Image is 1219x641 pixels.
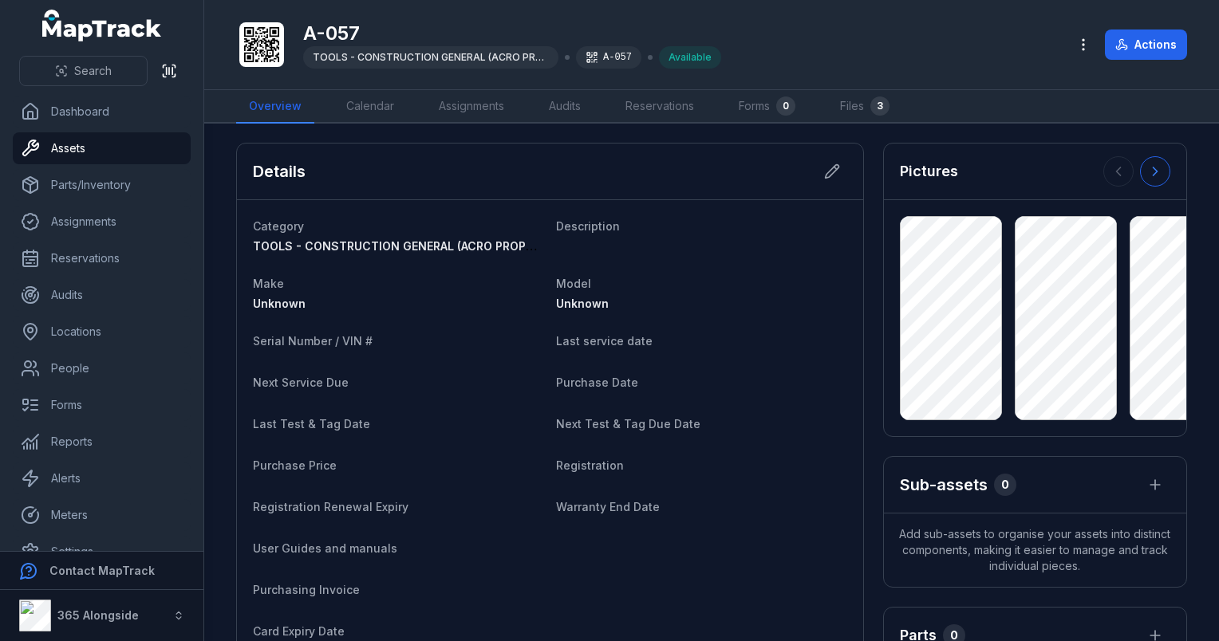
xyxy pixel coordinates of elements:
[776,96,795,116] div: 0
[556,417,700,431] span: Next Test & Tag Due Date
[13,499,191,531] a: Meters
[19,56,148,86] button: Search
[253,500,408,513] span: Registration Renewal Expiry
[13,316,191,348] a: Locations
[13,352,191,384] a: People
[13,96,191,128] a: Dashboard
[556,376,638,389] span: Purchase Date
[726,90,808,124] a: Forms0
[333,90,407,124] a: Calendar
[253,376,349,389] span: Next Service Due
[536,90,594,124] a: Audits
[13,169,191,201] a: Parts/Inventory
[253,624,345,638] span: Card Expiry Date
[253,277,284,290] span: Make
[613,90,707,124] a: Reservations
[253,583,360,596] span: Purchasing Invoice
[253,541,397,555] span: User Guides and manuals
[253,219,304,233] span: Category
[884,513,1186,587] span: Add sub-assets to organise your assets into distinct components, making it easier to manage and t...
[13,426,191,458] a: Reports
[659,46,721,69] div: Available
[13,132,191,164] a: Assets
[57,608,139,622] strong: 365 Alongside
[556,458,624,472] span: Registration
[994,474,1016,496] div: 0
[49,564,155,577] strong: Contact MapTrack
[426,90,517,124] a: Assignments
[253,160,306,183] h2: Details
[253,334,373,348] span: Serial Number / VIN #
[42,10,162,41] a: MapTrack
[13,242,191,274] a: Reservations
[13,206,191,238] a: Assignments
[253,417,370,431] span: Last Test & Tag Date
[556,297,609,310] span: Unknown
[13,462,191,494] a: Alerts
[253,458,337,472] span: Purchase Price
[556,500,660,513] span: Warranty End Date
[313,51,657,63] span: TOOLS - CONSTRUCTION GENERAL (ACRO PROPS, HAND TOOLS, ETC)
[13,536,191,568] a: Settings
[13,279,191,311] a: Audits
[556,277,591,290] span: Model
[870,96,890,116] div: 3
[303,21,721,46] h1: A-057
[900,474,988,496] h2: Sub-assets
[827,90,902,124] a: Files3
[236,90,314,124] a: Overview
[900,160,958,183] h3: Pictures
[556,219,620,233] span: Description
[1105,29,1187,60] button: Actions
[576,46,641,69] div: A-057
[13,389,191,421] a: Forms
[253,297,306,310] span: Unknown
[74,63,112,79] span: Search
[253,239,649,253] span: TOOLS - CONSTRUCTION GENERAL (ACRO PROPS, HAND TOOLS, ETC)
[556,334,653,348] span: Last service date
